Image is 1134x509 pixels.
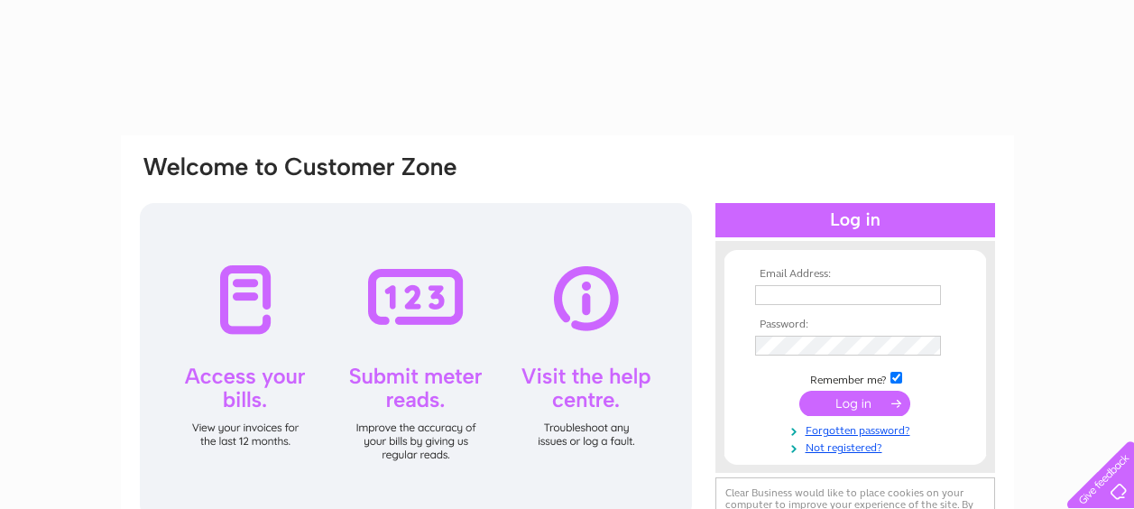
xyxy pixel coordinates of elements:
[751,369,960,387] td: Remember me?
[751,268,960,281] th: Email Address:
[751,319,960,331] th: Password:
[755,438,960,455] a: Not registered?
[799,391,910,416] input: Submit
[755,421,960,438] a: Forgotten password?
